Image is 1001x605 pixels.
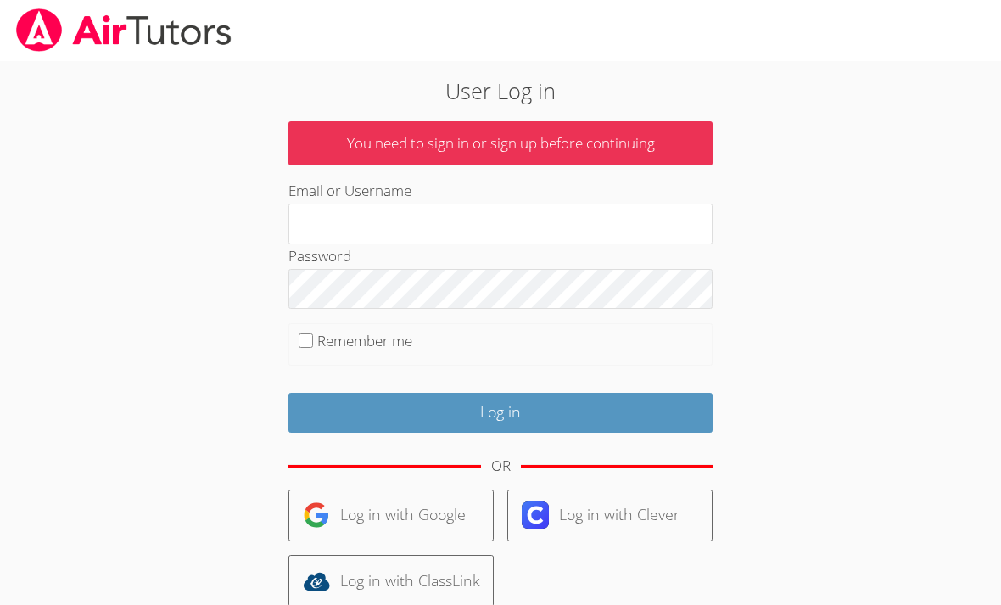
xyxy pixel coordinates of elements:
div: OR [491,454,511,479]
img: classlink-logo-d6bb404cc1216ec64c9a2012d9dc4662098be43eaf13dc465df04b49fa7ab582.svg [303,568,330,595]
a: Log in with Google [288,490,494,541]
img: google-logo-50288ca7cdecda66e5e0955fdab243c47b7ad437acaf1139b6f446037453330a.svg [303,501,330,529]
img: clever-logo-6eab21bc6e7a338710f1a6ff85c0baf02591cd810cc4098c63d3a4b26e2feb20.svg [522,501,549,529]
p: You need to sign in or sign up before continuing [288,121,713,166]
input: Log in [288,393,713,433]
label: Password [288,246,351,266]
h2: User Log in [230,75,770,107]
a: Log in with Clever [507,490,713,541]
label: Remember me [317,331,412,350]
label: Email or Username [288,181,411,200]
img: airtutors_banner-c4298cdbf04f3fff15de1276eac7730deb9818008684d7c2e4769d2f7ddbe033.png [14,8,233,52]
